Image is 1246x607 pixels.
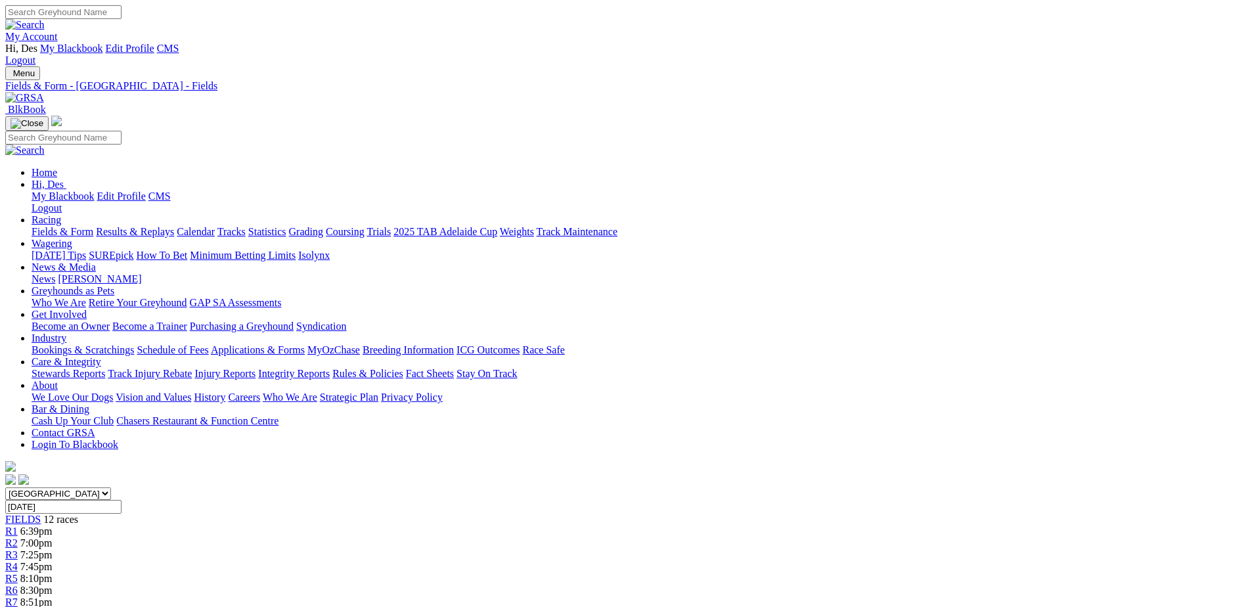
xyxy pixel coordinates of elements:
a: Fields & Form [32,226,93,237]
a: Stewards Reports [32,368,105,379]
a: Breeding Information [363,344,454,355]
img: Search [5,145,45,156]
a: My Blackbook [40,43,103,54]
a: Logout [32,202,62,214]
a: Contact GRSA [32,427,95,438]
a: News [32,273,55,284]
span: 7:00pm [20,537,53,549]
div: News & Media [32,273,1241,285]
a: SUREpick [89,250,133,261]
a: Edit Profile [105,43,154,54]
span: 8:30pm [20,585,53,596]
a: How To Bet [137,250,188,261]
div: Care & Integrity [32,368,1241,380]
div: About [32,392,1241,403]
a: R6 [5,585,18,596]
a: Stay On Track [456,368,517,379]
span: Hi, Des [32,179,64,190]
a: About [32,380,58,391]
a: Fields & Form - [GEOGRAPHIC_DATA] - Fields [5,80,1241,92]
a: [PERSON_NAME] [58,273,141,284]
a: Injury Reports [194,368,256,379]
a: Who We Are [32,297,86,308]
a: Weights [500,226,534,237]
a: R2 [5,537,18,549]
a: History [194,392,225,403]
a: Isolynx [298,250,330,261]
input: Select date [5,500,122,514]
a: Integrity Reports [258,368,330,379]
a: Hi, Des [32,179,66,190]
a: CMS [148,191,171,202]
img: logo-grsa-white.png [5,461,16,472]
a: Wagering [32,238,72,249]
a: Cash Up Your Club [32,415,114,426]
a: [DATE] Tips [32,250,86,261]
a: Grading [289,226,323,237]
span: 8:10pm [20,573,53,584]
a: News & Media [32,261,96,273]
a: R1 [5,526,18,537]
button: Toggle navigation [5,66,40,80]
a: Trials [367,226,391,237]
a: Rules & Policies [332,368,403,379]
a: Schedule of Fees [137,344,208,355]
div: Racing [32,226,1241,238]
div: Wagering [32,250,1241,261]
img: Search [5,19,45,31]
a: Strategic Plan [320,392,378,403]
a: ICG Outcomes [456,344,520,355]
a: Careers [228,392,260,403]
a: Greyhounds as Pets [32,285,114,296]
a: Home [32,167,57,178]
a: Tracks [217,226,246,237]
a: R5 [5,573,18,584]
a: Fact Sheets [406,368,454,379]
a: Get Involved [32,309,87,320]
span: 7:25pm [20,549,53,560]
input: Search [5,5,122,19]
a: Privacy Policy [381,392,443,403]
a: 2025 TAB Adelaide Cup [393,226,497,237]
a: R3 [5,549,18,560]
div: Greyhounds as Pets [32,297,1241,309]
div: Bar & Dining [32,415,1241,427]
a: Bookings & Scratchings [32,344,134,355]
a: Racing [32,214,61,225]
div: Get Involved [32,321,1241,332]
a: Track Maintenance [537,226,617,237]
input: Search [5,131,122,145]
a: Minimum Betting Limits [190,250,296,261]
a: GAP SA Assessments [190,297,282,308]
a: Logout [5,55,35,66]
img: GRSA [5,92,44,104]
div: My Account [5,43,1241,66]
a: We Love Our Dogs [32,392,113,403]
a: CMS [157,43,179,54]
a: MyOzChase [307,344,360,355]
img: facebook.svg [5,474,16,485]
a: Chasers Restaurant & Function Centre [116,415,278,426]
a: Coursing [326,226,365,237]
span: Hi, Des [5,43,37,54]
a: Results & Replays [96,226,174,237]
span: Menu [13,68,35,78]
a: Vision and Values [116,392,191,403]
span: FIELDS [5,514,41,525]
a: Purchasing a Greyhound [190,321,294,332]
img: Close [11,118,43,129]
a: Become an Owner [32,321,110,332]
a: R4 [5,561,18,572]
a: My Blackbook [32,191,95,202]
a: Calendar [177,226,215,237]
a: Care & Integrity [32,356,101,367]
a: Race Safe [522,344,564,355]
a: Retire Your Greyhound [89,297,187,308]
a: Applications & Forms [211,344,305,355]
